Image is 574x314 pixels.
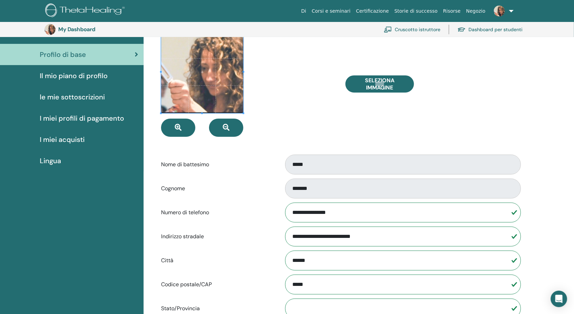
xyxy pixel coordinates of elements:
[58,26,127,33] h3: My Dashboard
[156,278,279,291] label: Codice postale/CAP
[384,22,440,37] a: Cruscotto istruttore
[551,291,567,307] div: Open Intercom Messenger
[45,3,127,19] img: logo.png
[309,5,353,17] a: Corsi e seminari
[392,5,440,17] a: Storie di successo
[156,206,279,219] label: Numero di telefono
[440,5,463,17] a: Risorse
[156,254,279,267] label: Città
[494,5,505,16] img: default.jpg
[353,5,392,17] a: Certificazione
[463,5,488,17] a: Negozio
[354,77,405,91] span: Seleziona Immagine
[40,49,86,60] span: Profilo di base
[457,22,523,37] a: Dashboard per studenti
[40,71,108,81] span: Il mio piano di profilo
[375,82,384,86] input: Seleziona Immagine
[156,158,279,171] label: Nome di battesimo
[40,156,61,166] span: Lingua
[298,5,309,17] a: Di
[45,24,56,35] img: default.jpg
[156,182,279,195] label: Cognome
[40,134,85,145] span: I miei acquisti
[384,26,392,33] img: chalkboard-teacher.svg
[156,230,279,243] label: Indirizzo stradale
[457,27,466,33] img: graduation-cap.svg
[40,92,105,102] span: le mie sottoscrizioni
[40,113,124,123] span: I miei profili di pagamento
